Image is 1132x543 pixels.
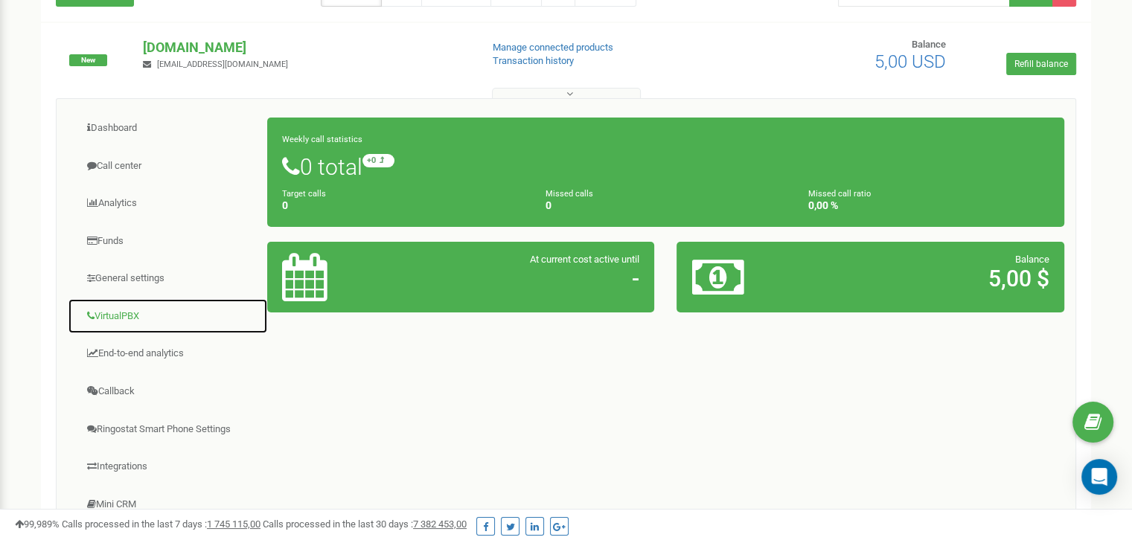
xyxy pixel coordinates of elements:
[68,411,268,448] a: Ringostat Smart Phone Settings
[282,135,362,144] small: Weekly call statistics
[530,254,639,265] span: At current cost active until
[68,335,268,372] a: End-to-end analytics
[413,518,467,530] u: 7 382 453,00
[263,518,467,530] span: Calls processed in the last 30 days :
[1081,459,1117,495] div: Open Intercom Messenger
[282,189,326,199] small: Target calls
[68,373,268,410] a: Callback
[68,148,268,184] a: Call center
[157,60,288,69] span: [EMAIL_ADDRESS][DOMAIN_NAME]
[874,51,946,72] span: 5,00 USD
[493,55,574,66] a: Transaction history
[808,200,1049,211] h4: 0,00 %
[68,449,268,485] a: Integrations
[282,154,1049,179] h1: 0 total
[69,54,107,66] span: New
[62,518,260,530] span: Calls processed in the last 7 days :
[15,518,60,530] span: 99,989%
[546,200,787,211] h4: 0
[68,486,268,523] a: Mini CRM
[546,189,593,199] small: Missed calls
[68,260,268,297] a: General settings
[493,42,613,53] a: Manage connected products
[912,39,946,50] span: Balance
[68,110,268,147] a: Dashboard
[819,266,1049,291] h2: 5,00 $
[68,223,268,260] a: Funds
[207,518,260,530] u: 1 745 115,00
[808,189,871,199] small: Missed call ratio
[409,266,639,291] h2: -
[68,185,268,222] a: Analytics
[68,298,268,335] a: VirtualPBX
[362,154,394,167] small: +0
[143,38,468,57] p: [DOMAIN_NAME]
[1006,53,1076,75] a: Refill balance
[282,200,523,211] h4: 0
[1015,254,1049,265] span: Balance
